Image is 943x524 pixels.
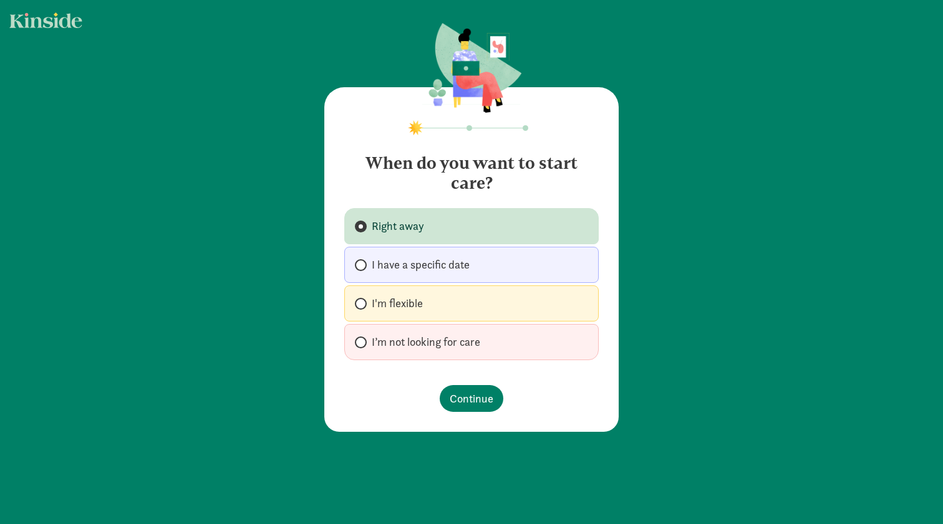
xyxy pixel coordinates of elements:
span: Right away [372,219,424,234]
span: I'm flexible [372,296,423,311]
button: Continue [440,385,503,412]
span: Continue [450,390,493,407]
span: I have a specific date [372,257,470,272]
h4: When do you want to start care? [344,143,599,193]
span: I’m not looking for care [372,335,480,350]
